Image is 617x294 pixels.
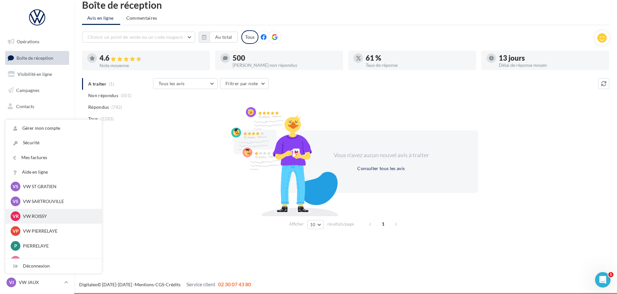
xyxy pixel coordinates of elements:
a: Calendrier [4,132,70,145]
a: Visibilité en ligne [4,67,70,81]
span: Non répondus [88,92,118,99]
a: Sécurité [5,136,102,150]
button: Tous les avis [153,78,218,89]
a: Mentions [135,282,154,287]
a: Opérations [4,35,70,48]
div: Note moyenne [99,63,205,68]
span: © [DATE]-[DATE] - - - [79,282,251,287]
span: Tous [88,116,98,122]
div: [PERSON_NAME] non répondus [233,63,338,67]
span: J [15,258,16,264]
a: Médiathèque [4,116,70,129]
a: Campagnes DataOnDemand [4,169,70,188]
a: Gérer mon compte [5,121,102,136]
span: VJ [9,279,14,286]
a: CGS [155,282,164,287]
span: (501) [121,93,132,98]
div: Tous [241,30,258,44]
div: Vous n'avez aucun nouvel avis à traiter [326,151,437,159]
button: Au total [199,32,238,43]
span: (782) [111,105,122,110]
span: Boîte de réception [16,55,53,60]
span: VS [13,183,18,190]
div: 61 % [366,55,471,62]
span: (1283) [100,116,114,121]
div: Déconnexion [5,259,102,273]
span: résultats/page [327,221,354,227]
span: Visibilité en ligne [17,71,52,77]
a: VJ VW JAUX [5,276,69,289]
span: VS [13,198,18,205]
span: VP [13,228,19,234]
p: VW ST GRATIEN [23,183,94,190]
span: VR [13,213,19,219]
span: Afficher [289,221,304,227]
span: 10 [310,222,316,227]
span: 02 30 07 43 80 [218,281,251,287]
iframe: Intercom live chat [595,272,611,288]
span: 1 [608,272,613,277]
div: 4.6 [99,55,205,62]
div: 500 [233,55,338,62]
span: 1 [378,219,388,229]
a: Aide en ligne [5,165,102,179]
span: Service client [186,281,215,287]
p: VW JAUX [19,279,62,286]
button: Filtrer par note [220,78,269,89]
p: JAUX [23,258,94,264]
a: Digitaleo [79,282,98,287]
span: Choisir un point de vente ou un code magasin [88,34,183,40]
a: Mes factures [5,150,102,165]
a: Boîte de réception [4,51,70,65]
a: Campagnes [4,84,70,97]
button: Au total [210,32,238,43]
p: VW PIERRELAYE [23,228,94,234]
div: Taux de réponse [366,63,471,67]
div: 13 jours [499,55,604,62]
a: PLV et print personnalisable [4,148,70,167]
p: PIERRELAYE [23,243,94,249]
span: Contacts [16,103,34,109]
button: 10 [307,220,324,229]
p: VW ROISSY [23,213,94,219]
span: Opérations [17,39,39,44]
div: Délai de réponse moyen [499,63,604,67]
span: P [14,243,17,249]
button: Consulter tous les avis [355,165,407,172]
span: Répondus [88,104,109,110]
span: Commentaires [126,15,157,21]
span: Campagnes [16,87,39,93]
a: Contacts [4,100,70,113]
a: Crédits [166,282,181,287]
span: Tous les avis [159,81,185,86]
button: Choisir un point de vente ou un code magasin [82,32,195,43]
p: VW SARTROUVILLE [23,198,94,205]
